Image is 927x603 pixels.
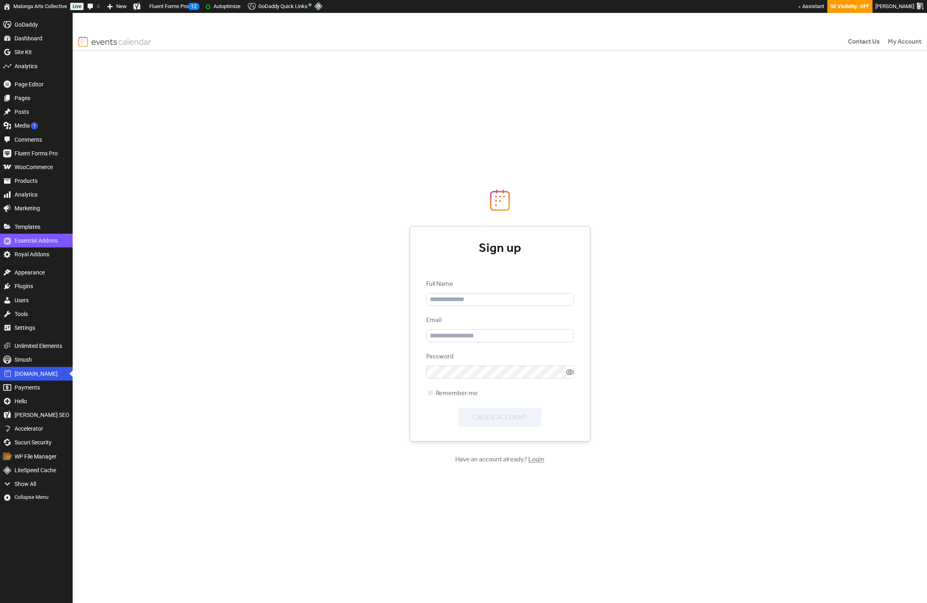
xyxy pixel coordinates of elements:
div: Full Name [426,279,572,289]
div: Email [426,316,572,325]
img: logotype [91,36,152,47]
span: Have an account already? [455,455,544,465]
img: logo [78,36,88,47]
span: My Account [888,37,921,47]
span: Remember me [436,389,478,398]
span: Contact Us [848,37,880,47]
a: My Account [888,37,921,46]
span: 1 [33,123,36,128]
div: Password [426,352,572,362]
a: Contact Us [848,37,880,46]
a: Login [528,453,544,466]
img: logo [490,189,510,211]
div: Sign up [426,241,574,257]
